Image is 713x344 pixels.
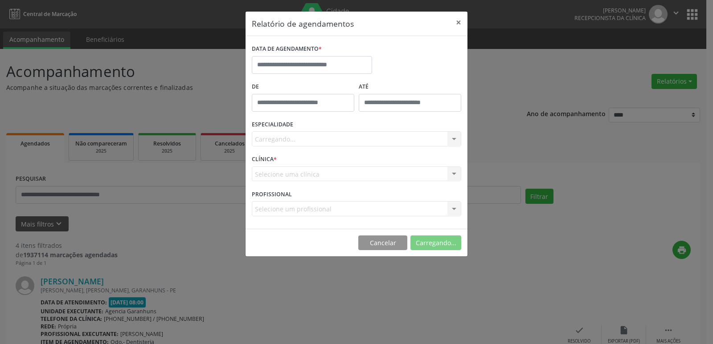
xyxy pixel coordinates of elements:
button: Carregando... [410,235,461,251]
label: ATÉ [359,80,461,94]
button: Cancelar [358,235,407,251]
label: De [252,80,354,94]
label: ESPECIALIDADE [252,118,293,132]
button: Close [450,12,467,33]
label: PROFISSIONAL [252,187,292,201]
label: CLÍNICA [252,153,277,166]
label: DATA DE AGENDAMENTO [252,42,322,56]
h5: Relatório de agendamentos [252,18,354,29]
